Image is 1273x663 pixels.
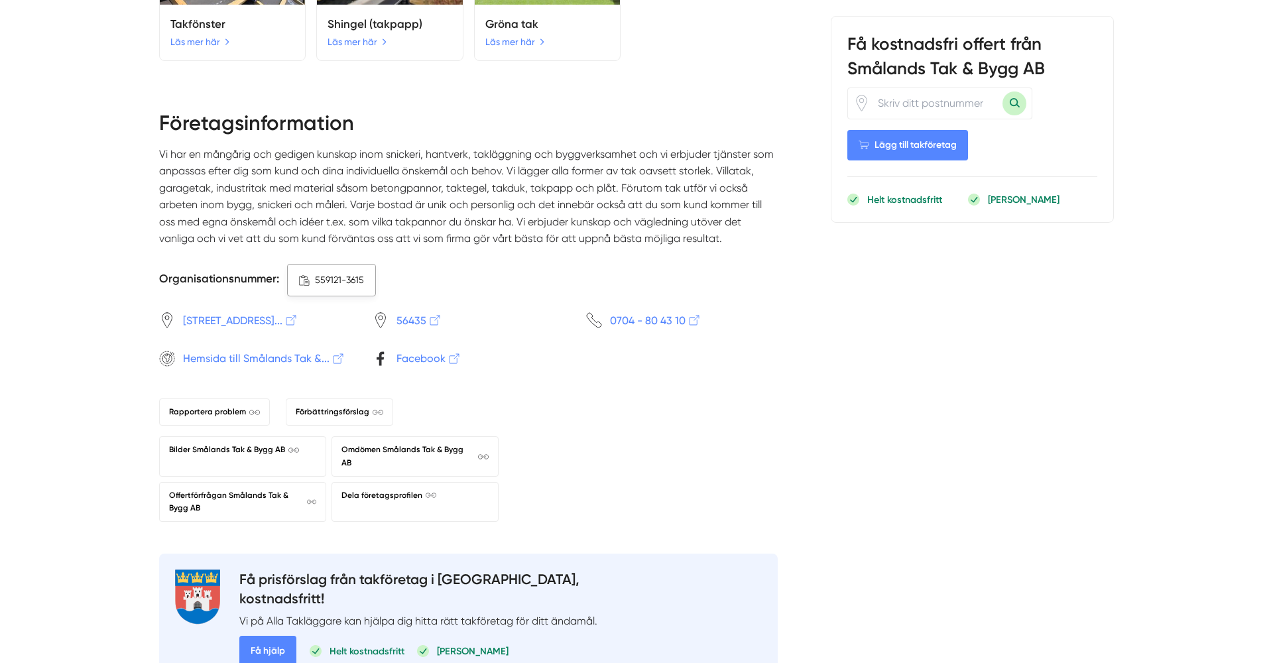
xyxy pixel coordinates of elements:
p: [PERSON_NAME] [988,193,1060,206]
a: [STREET_ADDRESS]... [159,312,351,329]
svg: Pin / Karta [373,312,389,328]
: Lägg till takföretag [847,130,968,160]
a: Läs mer här [170,34,230,49]
h5: Takfönster [170,15,294,33]
span: 56435 [396,312,442,329]
p: Vi på Alla Takläggare kan hjälpa dig hitta rätt takföretag för ditt ändamål. [239,613,597,629]
h2: Företagsinformation [159,109,778,146]
svg: Pin / Karta [853,95,870,111]
span: Förbättringsförslag [296,406,383,418]
span: 559121-3615 [315,272,364,287]
h5: Shingel (takpapp) [328,15,452,33]
svg: Facebook [373,351,389,367]
p: Vi har en mångårig och gedigen kunskap inom snickeri, hantverk, takläggning och byggverksamhet oc... [159,146,778,257]
span: Hemsida till Smålands Tak &... [183,350,345,367]
h3: Få kostnadsfri offert från Smålands Tak & Bygg AB [847,32,1097,87]
span: Offertförfrågan Smålands Tak & Bygg AB [169,489,316,514]
p: Helt kostnadsfritt [330,644,404,658]
svg: Pin / Karta [159,312,175,328]
a: Rapportera problem [159,398,270,426]
p: [PERSON_NAME] [437,644,509,658]
span: Klicka för att använda din position. [853,95,870,111]
a: Läs mer här [328,34,387,49]
h5: Organisationsnummer: [159,270,279,291]
h5: Gröna tak [485,15,609,33]
svg: Telefon [586,312,602,328]
span: Bilder Smålands Tak & Bygg AB [169,444,299,456]
a: 0704 - 80 43 10 [586,312,778,329]
span: Facebook [396,350,461,367]
span: Dela företagsprofilen [341,489,436,502]
a: Läs mer här [485,34,545,49]
button: Sök med postnummer [1002,91,1026,115]
a: Omdömen Smålands Tak & Bygg AB [332,436,499,476]
span: Omdömen Smålands Tak & Bygg AB [341,444,489,469]
a: Hemsida till Smålands Tak &... [159,350,351,367]
span: Rapportera problem [169,406,260,418]
a: Facebook [373,350,565,367]
a: Förbättringsförslag [286,398,393,426]
span: 0704 - 80 43 10 [610,312,701,329]
a: Offertförfrågan Smålands Tak & Bygg AB [159,482,326,522]
span: [STREET_ADDRESS]... [183,312,298,329]
a: Dela företagsprofilen [332,482,499,522]
p: Helt kostnadsfritt [867,193,942,206]
h4: Få prisförslag från takföretag i [GEOGRAPHIC_DATA], kostnadsfritt! [239,570,597,613]
a: 56435 [373,312,565,329]
a: Bilder Smålands Tak & Bygg AB [159,436,326,476]
input: Skriv ditt postnummer [870,88,1002,118]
